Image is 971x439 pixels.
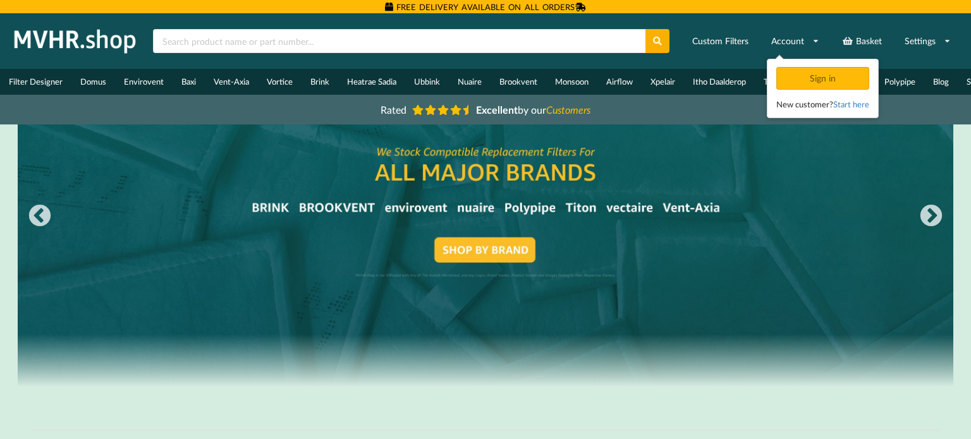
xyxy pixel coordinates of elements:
[834,30,890,52] a: Basket
[302,69,338,95] a: Brink
[381,104,406,116] span: Rated
[776,73,872,83] a: Sign in
[9,25,142,57] img: mvhr.shop.png
[755,69,791,95] a: Titon
[405,69,449,95] a: Ubbink
[876,69,924,95] a: Polypipe
[205,69,258,95] a: Vent-Axia
[449,69,491,95] a: Nuaire
[642,69,684,95] a: Xpelair
[71,69,115,95] a: Domus
[833,99,869,109] a: Start here
[597,69,642,95] a: Airflow
[919,204,944,229] button: Next
[896,30,959,52] a: Settings
[776,67,869,90] div: Sign in
[372,99,599,120] a: Rated Excellentby ourCustomers
[115,69,173,95] a: Envirovent
[173,69,205,95] a: Baxi
[546,69,597,95] a: Monsoon
[546,104,590,116] i: Customers
[476,104,518,116] b: Excellent
[258,69,302,95] a: Vortice
[27,204,52,229] button: Previous
[924,69,958,95] a: Blog
[476,104,590,116] span: by our
[153,29,645,53] input: Search product name or part number...
[338,69,405,95] a: Heatrae Sadia
[684,30,757,52] a: Custom Filters
[684,69,755,95] a: Itho Daalderop
[491,69,546,95] a: Brookvent
[776,98,869,111] div: New customer?
[763,30,827,52] a: Account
